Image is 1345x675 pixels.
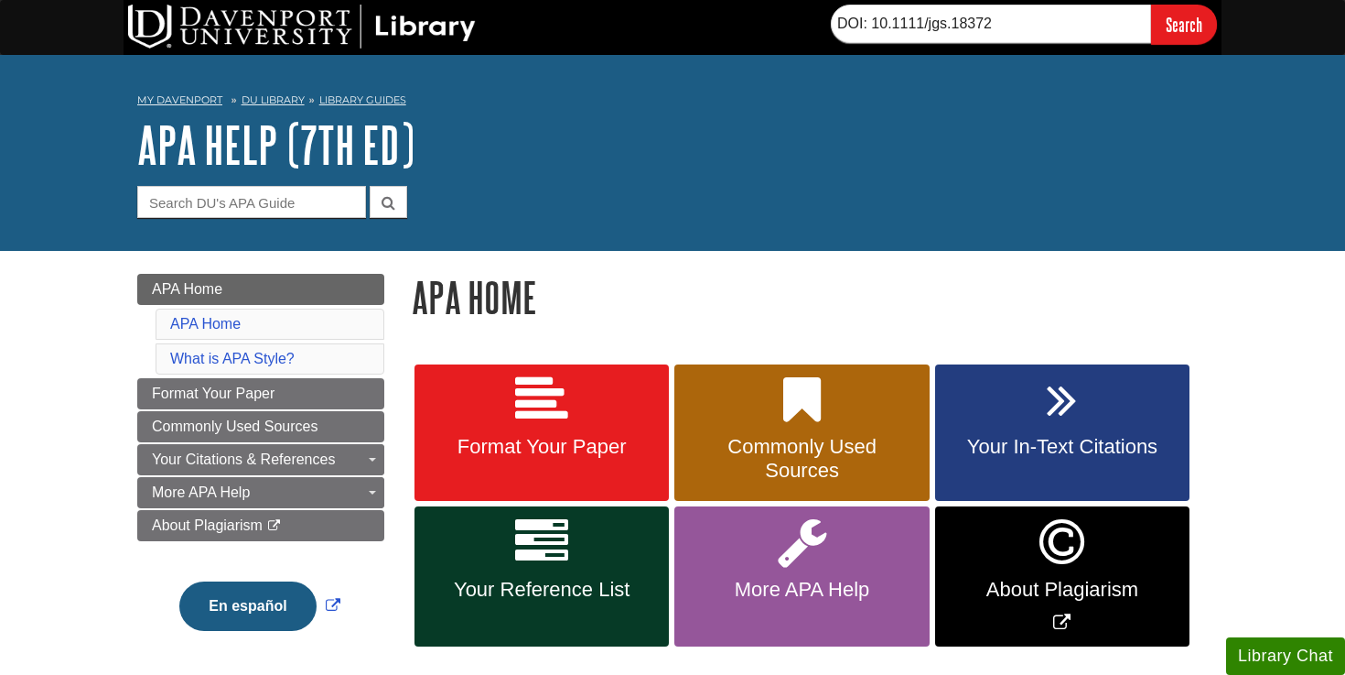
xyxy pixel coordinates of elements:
div: Guide Page Menu [137,274,384,662]
button: En español [179,582,316,631]
a: Format Your Paper [137,378,384,409]
span: About Plagiarism [152,517,263,533]
a: More APA Help [674,506,929,647]
a: Link opens in new window [935,506,1189,647]
span: More APA Help [152,484,250,500]
span: Commonly Used Sources [688,435,915,483]
a: Commonly Used Sources [137,411,384,442]
span: Format Your Paper [428,435,655,459]
h1: APA Home [412,274,1208,321]
a: APA Home [137,274,384,305]
i: This link opens in a new window [266,520,282,532]
a: What is APA Style? [170,351,295,366]
input: Search DU's APA Guide [137,186,366,218]
span: Your Reference List [428,578,655,602]
a: About Plagiarism [137,510,384,541]
span: Commonly Used Sources [152,419,317,434]
a: More APA Help [137,477,384,508]
img: DU Library [128,5,476,49]
input: Search [1151,5,1217,44]
span: More APA Help [688,578,915,602]
a: Your Citations & References [137,444,384,475]
a: My Davenport [137,93,222,108]
a: Your In-Text Citations [935,365,1189,502]
button: Library Chat [1226,637,1345,675]
span: Your In-Text Citations [949,435,1176,459]
input: Find Articles, Books, & More... [831,5,1151,43]
span: APA Home [152,281,222,297]
span: Format Your Paper [152,386,274,401]
form: Searches DU Library's articles, books, and more [831,5,1217,44]
a: APA Home [170,316,241,332]
nav: breadcrumb [137,88,1208,117]
a: Your Reference List [414,506,669,647]
a: Library Guides [319,93,406,106]
a: Format Your Paper [414,365,669,502]
a: Commonly Used Sources [674,365,929,502]
span: Your Citations & References [152,452,335,467]
span: About Plagiarism [949,578,1176,602]
a: DU Library [242,93,305,106]
a: Link opens in new window [175,598,344,614]
a: APA Help (7th Ed) [137,116,414,173]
